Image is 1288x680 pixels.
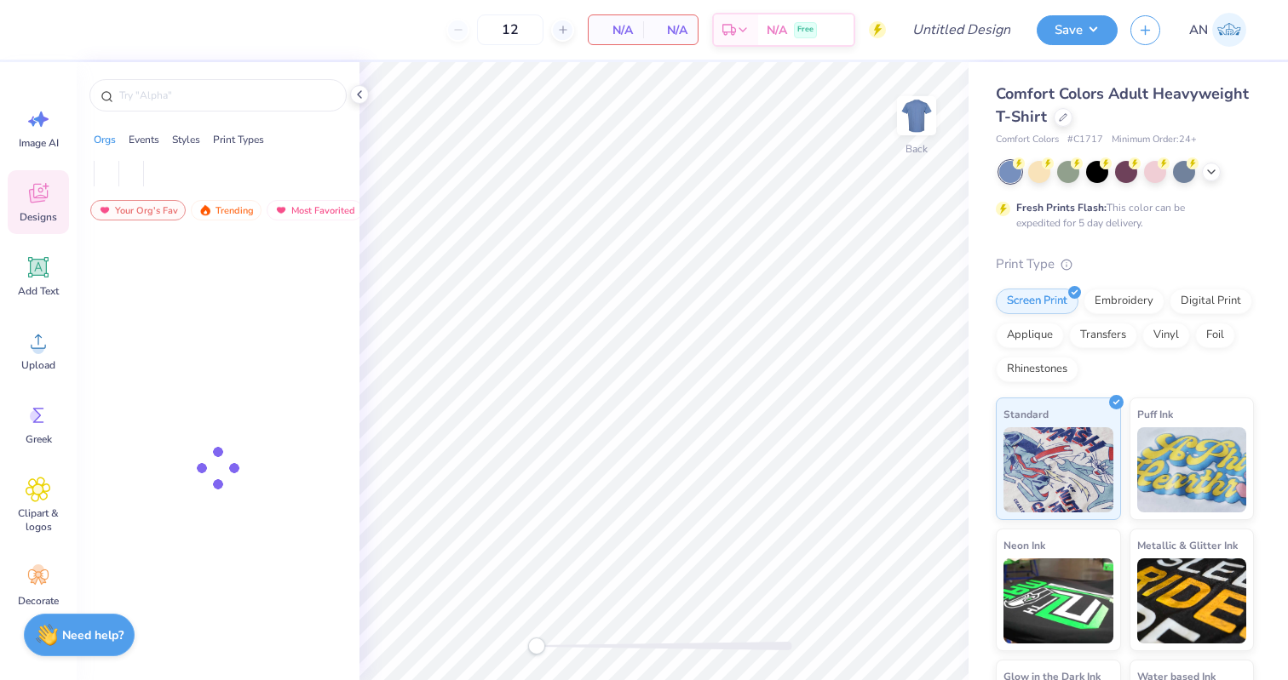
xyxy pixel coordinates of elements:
span: Comfort Colors Adult Heavyweight T-Shirt [996,83,1249,127]
span: Standard [1003,405,1049,423]
img: Standard [1003,427,1113,512]
input: Try "Alpha" [118,87,336,104]
div: Applique [996,323,1064,348]
img: Puff Ink [1137,427,1247,512]
div: Back [906,141,928,157]
img: Metallic & Glitter Ink [1137,558,1247,643]
strong: Fresh Prints Flash: [1016,201,1107,214]
div: Embroidery [1084,289,1164,314]
img: most_fav.gif [274,204,288,216]
div: Orgs [94,132,116,147]
span: Image AI [19,136,59,150]
strong: Need help? [62,627,124,643]
span: # C1717 [1067,133,1103,147]
span: Neon Ink [1003,536,1045,554]
span: Decorate [18,594,59,608]
span: Designs [20,210,57,224]
span: N/A [599,21,633,39]
span: Puff Ink [1137,405,1173,423]
img: trending.gif [198,204,212,216]
img: Neon Ink [1003,558,1113,643]
div: Foil [1195,323,1235,348]
div: Print Types [213,132,264,147]
div: Trending [191,200,262,220]
span: Clipart & logos [10,506,66,534]
span: Metallic & Glitter Ink [1137,536,1238,554]
div: Events [129,132,159,147]
div: Vinyl [1142,323,1190,348]
div: Rhinestones [996,357,1078,382]
span: Greek [26,432,52,446]
img: most_fav.gif [98,204,112,216]
span: Comfort Colors [996,133,1059,147]
span: Add Text [18,284,59,298]
span: AN [1189,20,1208,40]
span: N/A [653,21,687,39]
div: Styles [172,132,200,147]
div: Print Type [996,254,1254,274]
button: Save [1037,15,1118,45]
span: Free [797,24,814,36]
div: Digital Print [1170,289,1252,314]
img: Back [900,99,934,133]
div: Most Favorited [267,200,363,220]
input: – – [477,14,543,45]
span: N/A [767,21,787,39]
div: Transfers [1069,323,1137,348]
div: Screen Print [996,289,1078,314]
a: AN [1182,13,1254,47]
input: Untitled Design [899,13,1024,47]
div: This color can be expedited for 5 day delivery. [1016,200,1226,231]
div: Accessibility label [528,637,545,654]
span: Upload [21,358,55,372]
div: Your Org's Fav [90,200,186,220]
img: Ava Nielsen [1212,13,1246,47]
span: Minimum Order: 24 + [1112,133,1197,147]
